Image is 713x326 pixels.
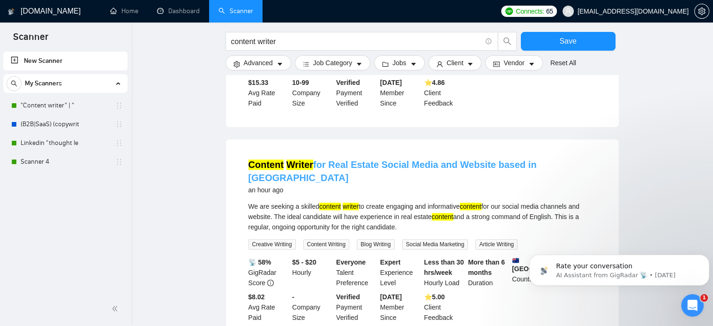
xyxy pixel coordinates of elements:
[521,32,615,51] button: Save
[503,58,524,68] span: Vendor
[319,203,341,210] mark: content
[303,239,349,250] span: Content Writing
[460,203,481,210] mark: content
[402,239,468,250] span: Social Media Marketing
[6,30,56,50] span: Scanner
[380,293,402,301] b: [DATE]
[112,304,121,313] span: double-left
[292,293,294,301] b: -
[424,258,464,276] b: Less than 30 hrs/week
[247,77,291,108] div: Avg Rate Paid
[498,32,517,51] button: search
[343,203,359,210] mark: writer
[378,292,422,323] div: Member Since
[336,293,360,301] b: Verified
[694,8,709,15] a: setting
[378,77,422,108] div: Member Since
[292,79,309,86] b: 10-99
[7,80,21,87] span: search
[248,258,271,266] b: 📡 58%
[505,8,513,15] img: upwork-logo.png
[432,213,453,220] mark: content
[244,58,273,68] span: Advanced
[8,4,15,19] img: logo
[292,258,316,266] b: $5 - $20
[336,258,366,266] b: Everyone
[21,152,110,171] a: Scanner 4
[3,52,128,70] li: New Scanner
[525,235,713,301] iframe: Intercom notifications message
[424,293,445,301] b: ⭐️ 5.00
[21,134,110,152] a: Linkedin "thought le
[528,61,535,68] span: caret-down
[424,79,445,86] b: ⭐️ 4.86
[512,257,582,273] b: [GEOGRAPHIC_DATA]
[225,55,291,70] button: settingAdvancedcaret-down
[493,61,500,68] span: idcard
[357,239,394,250] span: Blog Writing
[290,257,334,288] div: Hourly
[498,37,516,45] span: search
[422,77,466,108] div: Client Feedback
[510,257,554,288] div: Country
[290,292,334,323] div: Company Size
[410,61,417,68] span: caret-down
[378,257,422,288] div: Experience Level
[248,293,265,301] b: $8.02
[7,76,22,91] button: search
[247,257,291,288] div: GigRadar Score
[21,115,110,134] a: (B2B|SaaS) (copywrit
[248,201,596,232] div: We are seeking a skilled to create engaging and informative for our social media channels and web...
[233,61,240,68] span: setting
[334,77,378,108] div: Payment Verified
[218,7,253,15] a: searchScanner
[303,61,309,68] span: bars
[380,258,401,266] b: Expert
[512,257,519,264] img: 🇦🇺
[695,8,709,15] span: setting
[115,121,123,128] span: holder
[21,96,110,115] a: "Content writer" | "
[475,239,518,250] span: Article Writing
[382,61,389,68] span: folder
[436,61,443,68] span: user
[516,6,544,16] span: Connects:
[447,58,464,68] span: Client
[248,184,596,196] div: an hour ago
[565,8,571,15] span: user
[374,55,425,70] button: folderJobscaret-down
[700,294,708,302] span: 1
[313,58,352,68] span: Job Category
[267,280,274,286] span: info-circle
[485,55,542,70] button: idcardVendorcaret-down
[157,7,200,15] a: dashboardDashboard
[392,58,406,68] span: Jobs
[550,58,576,68] a: Reset All
[115,102,123,109] span: holder
[546,6,553,16] span: 65
[694,4,709,19] button: setting
[336,79,360,86] b: Verified
[248,79,269,86] b: $15.33
[248,159,537,183] a: Content Writerfor Real Estate Social Media and Website based in [GEOGRAPHIC_DATA]
[290,77,334,108] div: Company Size
[11,52,120,70] a: New Scanner
[248,159,284,170] mark: Content
[295,55,370,70] button: barsJob Categorycaret-down
[681,294,704,317] iframe: Intercom live chat
[468,258,505,276] b: More than 6 months
[247,292,291,323] div: Avg Rate Paid
[115,158,123,166] span: holder
[115,139,123,147] span: holder
[356,61,362,68] span: caret-down
[277,61,283,68] span: caret-down
[380,79,402,86] b: [DATE]
[559,35,576,47] span: Save
[334,257,378,288] div: Talent Preference
[422,257,466,288] div: Hourly Load
[110,7,138,15] a: homeHome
